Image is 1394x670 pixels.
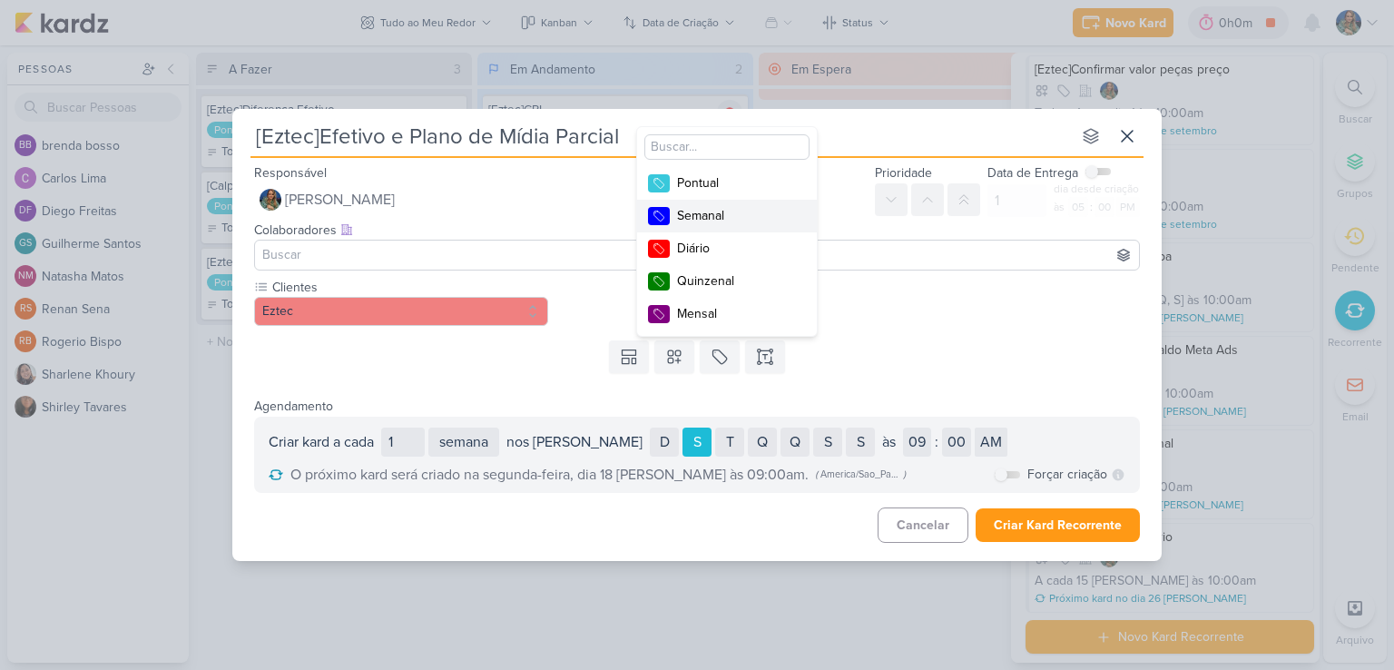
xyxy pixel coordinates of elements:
div: ) [904,468,907,482]
button: Criar Kard Recorrente [976,508,1140,542]
button: [PERSON_NAME] [254,183,868,216]
label: Agendamento [254,399,333,414]
span: O próximo kard será criado na segunda-feira, dia 18 [PERSON_NAME] às 09:00am. [290,464,809,486]
div: Mensal [677,304,795,323]
div: Quarta-feira [748,428,777,457]
div: Colaboradores [254,221,1140,240]
input: Buscar [259,244,1135,266]
div: Criar kard a cada [269,431,374,453]
div: Sexta-feira [813,428,842,457]
label: Responsável [254,165,327,181]
span: [PERSON_NAME] [285,189,395,211]
div: Quinzenal [677,271,795,291]
button: Pontual [637,167,817,200]
div: Semanal [677,206,795,225]
div: ( [816,468,819,482]
label: Data de Entrega [987,163,1078,182]
label: Forçar criação [1027,465,1107,484]
input: Kard Sem Título [250,120,1071,153]
button: Semanal [637,200,817,232]
div: Diário [677,239,795,258]
div: Quinta-feira [780,428,810,457]
div: : [1090,199,1093,215]
div: Segunda-feira [682,428,712,457]
div: Domingo [650,428,679,457]
button: Mensal [637,298,817,330]
button: Diário [637,232,817,265]
div: Pontual [677,173,795,192]
div: dia desde criação [1054,182,1140,197]
img: Isabella Gutierres [260,189,281,211]
label: Prioridade [875,165,932,181]
div: às [882,431,896,453]
button: Quinzenal [637,265,817,298]
button: Cancelar [878,507,968,543]
div: : [935,431,938,453]
label: Clientes [270,278,548,297]
div: nos [PERSON_NAME] [506,431,643,453]
button: Eztec [254,297,548,326]
div: Sábado [846,428,875,457]
div: Terça-feira [715,428,744,457]
div: às [1054,199,1066,215]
